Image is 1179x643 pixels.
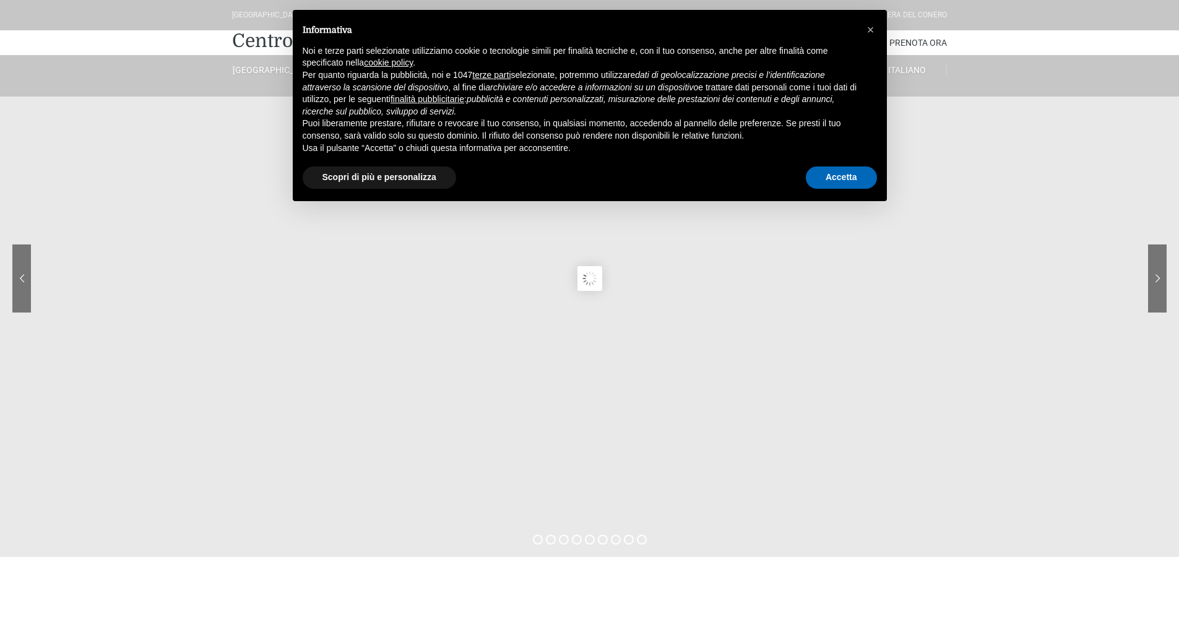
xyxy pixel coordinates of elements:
a: [GEOGRAPHIC_DATA] [232,64,311,76]
em: dati di geolocalizzazione precisi e l’identificazione attraverso la scansione del dispositivo [303,70,825,92]
p: Usa il pulsante “Accetta” o chiudi questa informativa per acconsentire. [303,142,857,155]
em: pubblicità e contenuti personalizzati, misurazione delle prestazioni dei contenuti e degli annunc... [303,94,835,116]
a: Italiano [868,64,947,76]
p: Puoi liberamente prestare, rifiutare o revocare il tuo consenso, in qualsiasi momento, accedendo ... [303,118,857,142]
div: Riviera Del Conero [875,9,947,21]
button: finalità pubblicitarie [391,93,464,106]
div: [GEOGRAPHIC_DATA] [232,9,303,21]
p: Noi e terze parti selezionate utilizziamo cookie o tecnologie simili per finalità tecniche e, con... [303,45,857,69]
a: Centro Vacanze De Angelis [232,28,471,53]
span: Italiano [888,65,926,75]
button: Chiudi questa informativa [861,20,881,40]
h2: Informativa [303,25,857,35]
button: terze parti [472,69,511,82]
p: Per quanto riguarda la pubblicità, noi e 1047 selezionate, potremmo utilizzare , al fine di e tra... [303,69,857,118]
button: Scopri di più e personalizza [303,166,456,189]
a: cookie policy [364,58,413,67]
a: Prenota Ora [889,30,947,55]
span: × [867,23,875,37]
button: Accetta [806,166,877,189]
em: archiviare e/o accedere a informazioni su un dispositivo [485,82,698,92]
